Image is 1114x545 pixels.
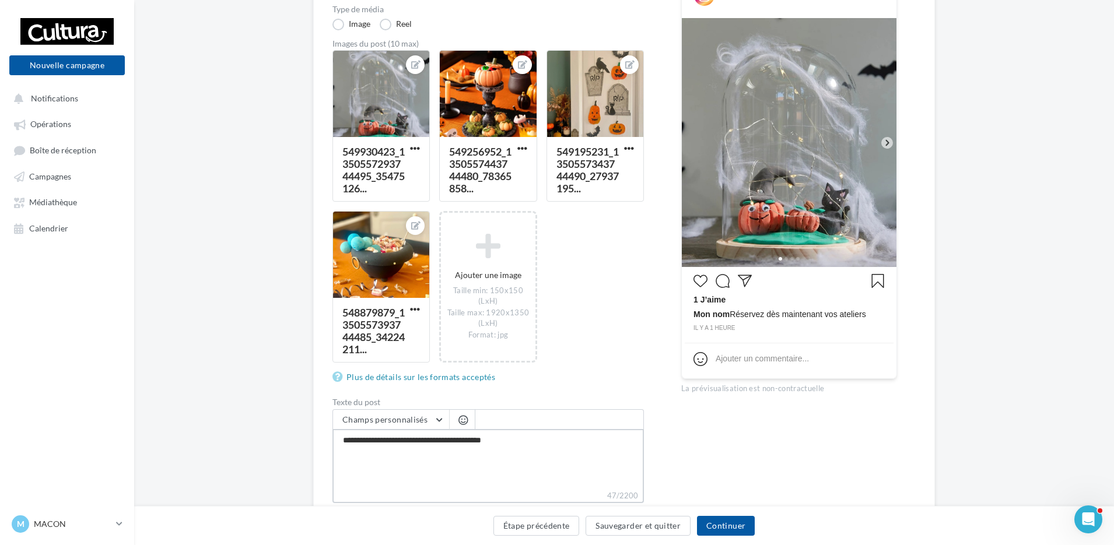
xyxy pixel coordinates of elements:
svg: Emoji [693,352,707,366]
span: Notifications [31,93,78,103]
label: Reel [380,19,412,30]
button: Notifications [7,87,122,108]
span: Réservez dès maintenant vos ateliers [693,308,866,320]
svg: J’aime [693,274,707,288]
a: M MACON [9,513,125,535]
div: 549930423_1350557293744495_35475126... [342,145,405,195]
span: Opérations [30,119,71,129]
div: Ajouter un commentaire... [716,353,809,364]
div: 548879879_1350557393744485_34224211... [342,306,405,356]
span: Médiathèque [29,198,77,208]
div: 549256952_1350557443744480_78365858... [449,145,512,195]
button: Nouvelle campagne [9,55,125,75]
svg: Enregistrer [871,274,885,288]
svg: Partager la publication [738,274,752,288]
span: M [17,518,24,530]
label: Texte du post [332,398,644,406]
div: La prévisualisation est non-contractuelle [681,379,897,394]
button: Sauvegarder et quitter [586,516,691,536]
iframe: Intercom live chat [1074,505,1102,533]
span: Boîte de réception [30,145,96,155]
div: Images du post (10 max) [332,40,644,48]
a: Campagnes [7,166,127,187]
label: 47/2200 [332,490,644,503]
label: Image [332,19,370,30]
a: Boîte de réception [7,139,127,161]
a: Médiathèque [7,191,127,212]
span: Mon nom [693,310,730,319]
div: il y a 1 heure [693,323,885,333]
div: 549195231_1350557343744490_27937195... [556,145,619,195]
span: Campagnes [29,171,71,181]
div: 1 J’aime [693,294,885,308]
a: Opérations [7,113,127,134]
button: Champs personnalisés [333,410,449,430]
button: Étape précédente [493,516,580,536]
svg: Commenter [716,274,730,288]
button: Continuer [697,516,755,536]
span: Champs personnalisés [342,414,428,424]
span: Calendrier [29,223,68,233]
a: Plus de détails sur les formats acceptés [332,370,500,384]
label: Type de média [332,5,644,13]
p: MACON [34,518,111,530]
a: Calendrier [7,217,127,238]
